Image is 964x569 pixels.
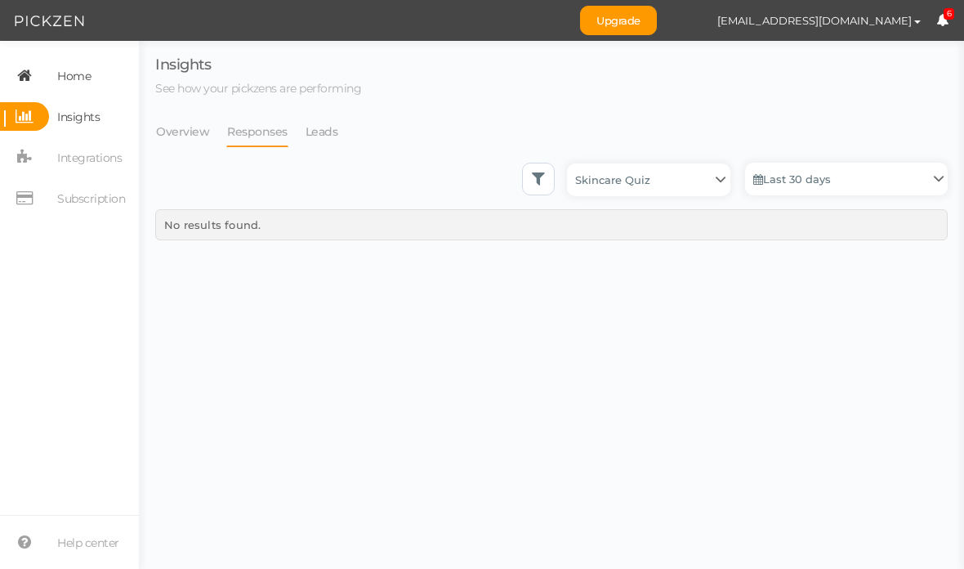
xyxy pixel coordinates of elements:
a: Last 30 days [745,163,948,195]
span: Insights [155,56,211,74]
span: 6 [944,8,955,20]
span: No results found. [164,218,261,231]
li: Responses [226,116,305,147]
a: Upgrade [580,6,657,35]
span: Subscription [57,186,125,212]
span: [EMAIL_ADDRESS][DOMAIN_NAME] [717,14,912,27]
a: Leads [305,116,339,147]
span: Help center [57,530,119,556]
a: Overview [155,116,210,147]
span: Home [57,63,91,89]
span: Insights [57,104,100,130]
span: Integrations [57,145,122,171]
span: See how your pickzens are performing [155,81,361,96]
li: Leads [305,116,355,147]
a: Responses [226,116,288,147]
img: 36906cbc7eafc33aa1c4e10d71386a1b [673,7,702,35]
li: Overview [155,116,226,147]
img: Pickzen logo [15,11,84,31]
button: [EMAIL_ADDRESS][DOMAIN_NAME] [702,7,936,34]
